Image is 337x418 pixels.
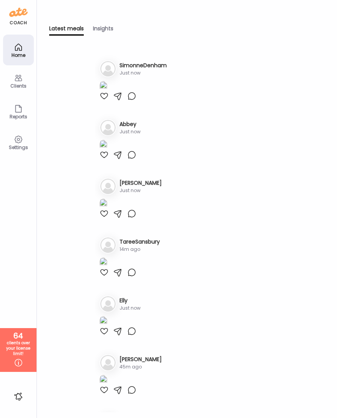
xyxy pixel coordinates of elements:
[120,70,167,76] div: Just now
[120,179,162,187] h3: [PERSON_NAME]
[100,355,116,370] img: bg-avatar-default.svg
[93,25,113,36] div: Insights
[10,20,27,26] div: coach
[100,120,116,135] img: bg-avatar-default.svg
[5,145,32,150] div: Settings
[120,128,141,135] div: Just now
[120,238,160,246] h3: TareeSansbury
[120,355,162,363] h3: [PERSON_NAME]
[3,340,34,357] div: clients over your license limit!
[100,179,116,194] img: bg-avatar-default.svg
[5,83,32,88] div: Clients
[5,114,32,119] div: Reports
[100,199,107,209] img: images%2FFZ7ri2TJtXhMlRXzYtzFIroWPMn1%2FRkyGrkDJMMkQDPEgA4dK%2FF54DPUCnw7WyWVZgqRxi_1080
[100,296,116,312] img: bg-avatar-default.svg
[120,187,162,194] div: Just now
[100,237,116,253] img: bg-avatar-default.svg
[120,297,141,305] h3: Elly
[100,61,116,76] img: bg-avatar-default.svg
[120,305,141,312] div: Just now
[100,81,107,91] img: images%2FMZJyQfx35KNcysrYJ2biqzSWBNx2%2FlnuZHQoxK08Y8sFiVojn%2FnAFZDZKpoYw5xZbApeV9_1080
[5,53,32,58] div: Home
[120,61,167,70] h3: SimonneDenham
[3,331,34,340] div: 64
[120,246,160,253] div: 14m ago
[120,120,141,128] h3: Abbey
[49,25,84,36] div: Latest meals
[120,363,162,370] div: 45m ago
[9,6,28,18] img: ate
[100,140,107,150] img: images%2FAxnmMRGP8qZAaql6XJos2q1xv5T2%2FDsXQxJXLDUVxqvucxfRC%2FfL8Lo0OCEKxMb7QQKKK3_1080
[100,316,107,327] img: images%2FtBBqDv1kPabM4UKvqofedVQCEMh2%2FXVw4Fi5IT4n7gk7iMs8b%2FYktxovpU7vktoKTCVA4m_1080
[100,257,107,268] img: images%2F4ArI1ovoM8dWECa66qPeDJQJQgf2%2FhUecIiURnyWai8YL0Oa2%2Fvc92cuamhBAcOqvpIw73_1080
[100,375,107,385] img: images%2FYqi982A2XOgwkKrsasJIzkoPTlf2%2FGcpRPNubGiRDWfTTLZCG%2FRWTkx5exAaZRl23OrlP7_1080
